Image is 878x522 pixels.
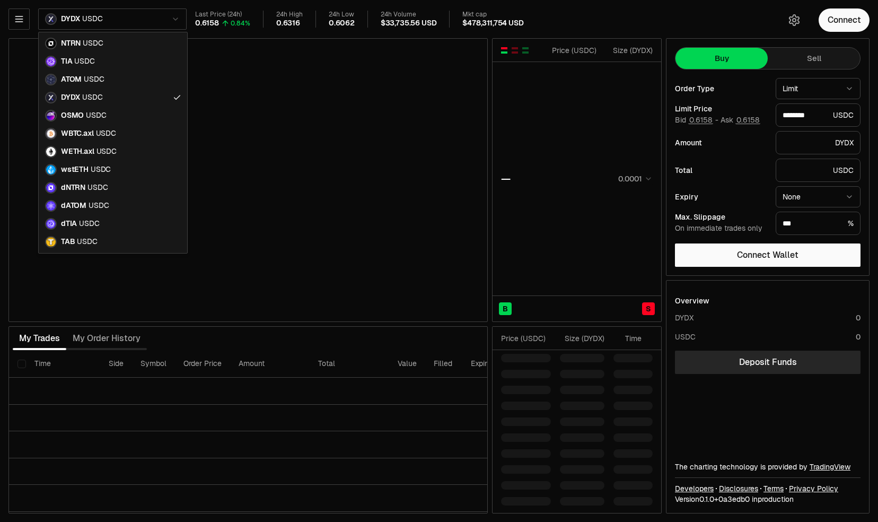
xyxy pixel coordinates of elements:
img: dNTRN.svg [45,182,57,194]
span: USDC [96,129,116,138]
span: USDC [96,147,117,156]
img: ntrn.png [45,38,57,49]
span: TIA [61,57,72,66]
img: dydx.png [45,92,57,103]
img: eth-white.png [45,146,57,158]
span: USDC [87,183,108,193]
span: USDC [82,93,102,102]
img: wsteth.svg [45,164,57,176]
span: USDC [74,57,94,66]
span: USDC [84,75,104,84]
img: TAB.png [45,236,57,248]
span: dATOM [61,201,86,211]
span: USDC [79,219,99,229]
span: USDC [91,165,111,175]
span: USDC [77,237,97,247]
img: dATOM.svg [45,200,57,212]
img: atom.png [45,74,57,85]
span: USDC [86,111,106,120]
span: wstETH [61,165,89,175]
span: NTRN [61,39,81,48]
span: OSMO [61,111,84,120]
img: wbtc.png [45,128,57,140]
span: dTIA [61,219,77,229]
span: TAB [61,237,75,247]
span: USDC [89,201,109,211]
img: osmo.png [45,110,57,121]
span: ATOM [61,75,82,84]
img: dTIA.svg [45,218,57,230]
span: DYDX [61,93,80,102]
span: WBTC.axl [61,129,94,138]
img: celestia.png [45,56,57,67]
span: WETH.axl [61,147,94,156]
span: USDC [83,39,103,48]
span: dNTRN [61,183,85,193]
